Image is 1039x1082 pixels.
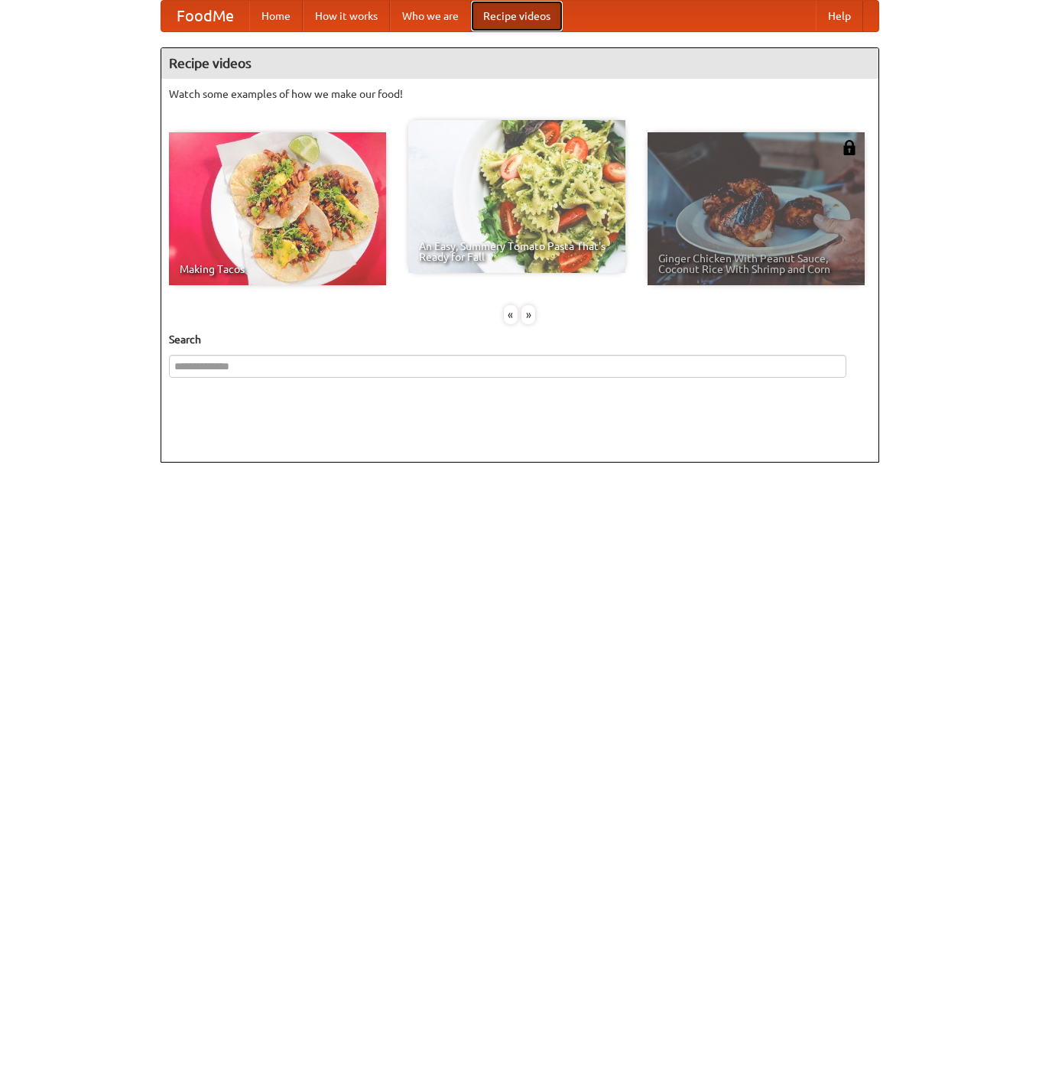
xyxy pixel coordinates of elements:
p: Watch some examples of how we make our food! [169,86,871,102]
a: Help [816,1,863,31]
h5: Search [169,332,871,347]
a: Recipe videos [471,1,563,31]
a: An Easy, Summery Tomato Pasta That's Ready for Fall [408,120,625,273]
span: Making Tacos [180,264,375,275]
div: « [504,305,518,324]
img: 483408.png [842,140,857,155]
a: Who we are [390,1,471,31]
span: An Easy, Summery Tomato Pasta That's Ready for Fall [419,241,615,262]
h4: Recipe videos [161,48,878,79]
a: Making Tacos [169,132,386,285]
a: How it works [303,1,390,31]
a: Home [249,1,303,31]
a: FoodMe [161,1,249,31]
div: » [521,305,535,324]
